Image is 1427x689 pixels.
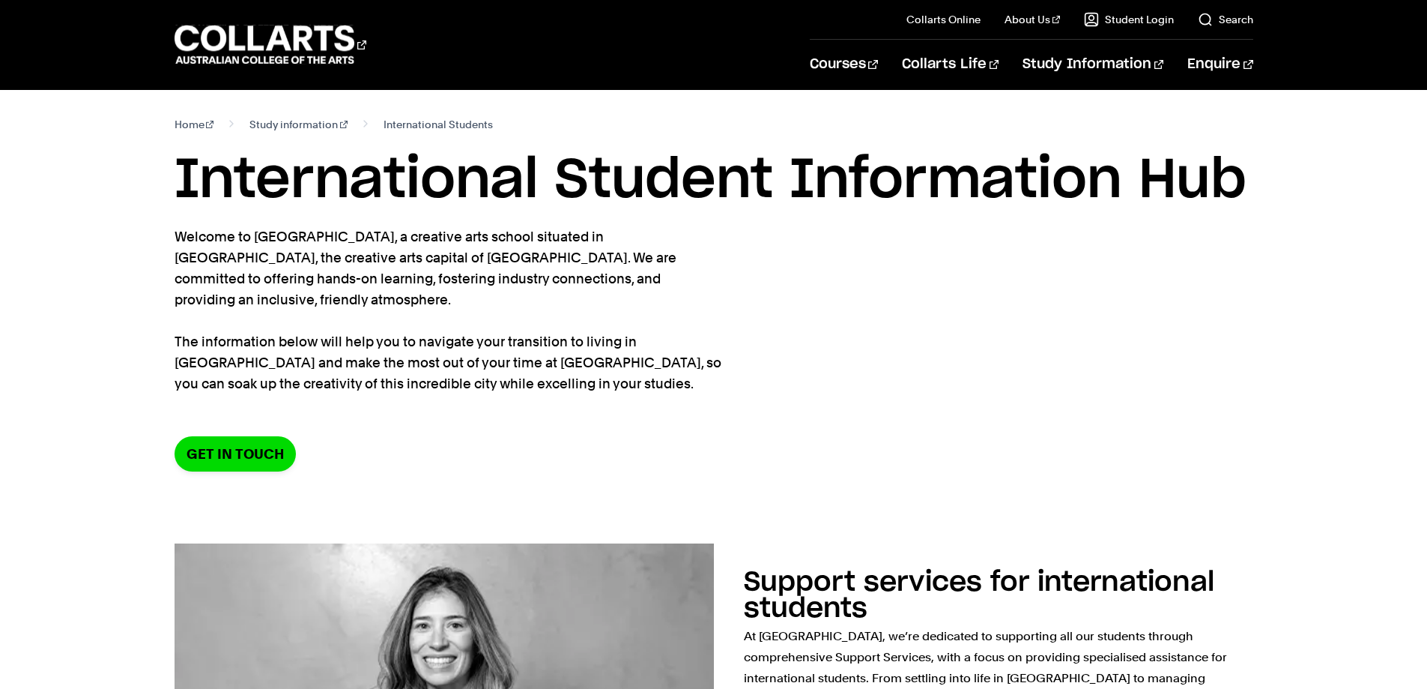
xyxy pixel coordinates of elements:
a: Student Login [1084,12,1174,27]
a: Get in Touch [175,436,296,472]
h2: Support services for international students [744,569,1214,622]
a: Courses [810,40,878,89]
span: International Students [384,114,493,135]
p: Welcome to [GEOGRAPHIC_DATA], a creative arts school situated in [GEOGRAPHIC_DATA], the creative ... [175,226,721,394]
a: Search [1198,12,1253,27]
a: Study information [249,114,348,135]
h1: International Student Information Hub [175,147,1253,214]
a: Study Information [1022,40,1163,89]
a: About Us [1005,12,1060,27]
a: Enquire [1187,40,1252,89]
a: Collarts Online [906,12,981,27]
a: Collarts Life [902,40,999,89]
a: Home [175,114,214,135]
div: Go to homepage [175,23,366,66]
